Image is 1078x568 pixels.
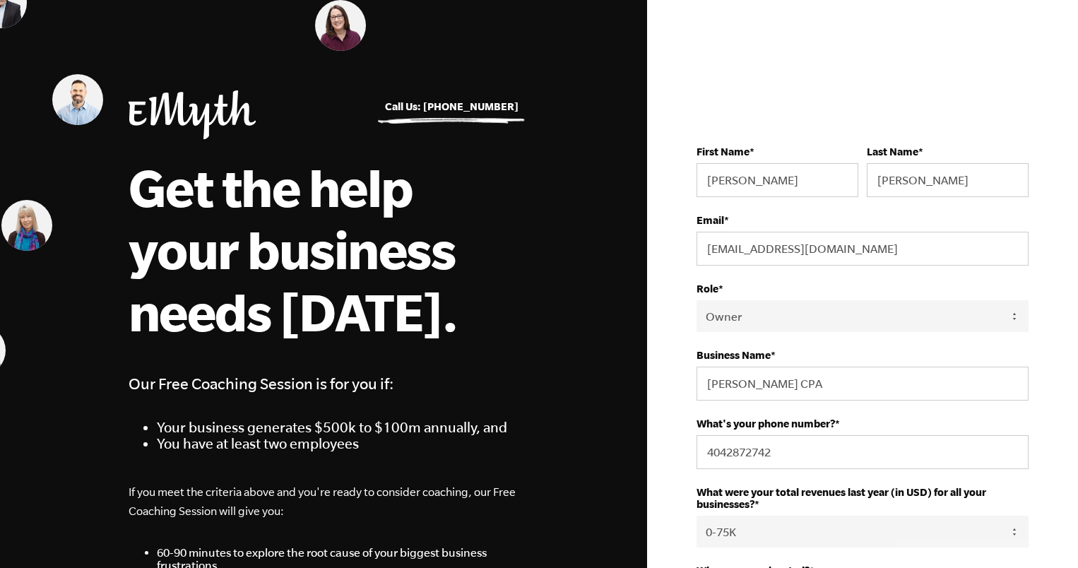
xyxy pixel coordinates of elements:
h1: Get the help your business needs [DATE]. [129,156,517,343]
strong: Role [697,283,718,295]
iframe: Chat Widget [1007,500,1078,568]
img: Mary Rydman, EMyth Business Coach [1,200,52,251]
strong: Last Name [867,146,918,158]
strong: Email [697,214,724,226]
strong: Business Name [697,349,771,361]
img: EMyth [129,90,256,139]
a: Call Us: [PHONE_NUMBER] [385,100,519,112]
p: If you meet the criteria above and you're ready to consider coaching, our Free Coaching Session w... [129,483,519,521]
li: You have at least two employees [157,435,519,451]
img: Matt Pierce, EMyth Business Coach [52,74,103,125]
li: Your business generates $500k to $100m annually, and [157,419,519,435]
strong: What were your total revenues last year (in USD) for all your businesses? [697,486,986,510]
h4: Our Free Coaching Session is for you if: [129,371,519,396]
strong: First Name [697,146,750,158]
strong: What's your phone number? [697,418,835,430]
